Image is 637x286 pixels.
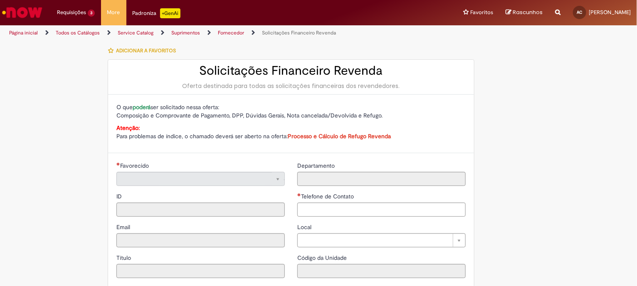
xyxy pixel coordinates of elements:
[116,103,466,120] p: O que ser solicitado nessa oferta: Composição e Comprovante de Pagamento, DPP, Dúvidas Gerais, No...
[118,29,153,36] a: Service Catalog
[589,9,631,16] span: [PERSON_NAME]
[120,162,151,169] span: Necessários - Favorecido
[57,8,86,17] span: Requisições
[171,29,200,36] a: Suprimentos
[297,193,301,196] span: Obrigatório Preenchido
[116,124,140,132] strong: Atenção:
[116,223,132,231] label: Somente leitura - Email
[116,254,133,262] label: Somente leitura - Título
[513,8,543,16] span: Rascunhos
[116,203,285,217] input: ID
[506,9,543,17] a: Rascunhos
[297,233,466,247] a: Limpar campo Local
[301,193,356,200] span: Telefone de Contato
[107,8,120,17] span: More
[297,172,466,186] input: Departamento
[116,124,466,140] p: Para problemas de índice, o chamado deverá ser aberto na oferta:
[116,233,285,247] input: Email
[116,82,466,90] div: Oferta destinada para todas as solicitações financeiras dos revendedores.
[297,203,466,217] input: Telefone de Contato
[470,8,493,17] span: Favoritos
[1,4,44,21] img: ServiceNow
[133,8,180,18] div: Padroniza
[160,8,180,18] p: +GenAi
[262,29,336,36] a: Solicitações Financeiro Revenda
[6,25,418,41] ul: Trilhas de página
[116,161,151,170] label: Somente leitura - Necessários - Favorecido
[116,162,120,166] span: Necessários
[116,64,466,78] h2: Solicitações Financeiro Revenda
[116,193,123,200] span: Somente leitura - ID
[116,192,123,200] label: Somente leitura - ID
[218,29,244,36] a: Fornecedor
[297,223,313,231] span: Local
[9,29,38,36] a: Página inicial
[288,132,391,140] a: Processo e Cálculo de Refugo Revenda
[297,264,466,278] input: Código da Unidade
[116,264,285,278] input: Título
[297,254,348,262] label: Somente leitura - Código da Unidade
[116,172,285,186] a: Limpar campo Favorecido
[56,29,100,36] a: Todos os Catálogos
[116,47,176,54] span: Adicionar a Favoritos
[88,10,95,17] span: 3
[577,10,583,15] span: AC
[133,103,151,111] strong: poderá
[108,42,180,59] button: Adicionar a Favoritos
[297,161,336,170] label: Somente leitura - Departamento
[116,223,132,231] span: Somente leitura - Email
